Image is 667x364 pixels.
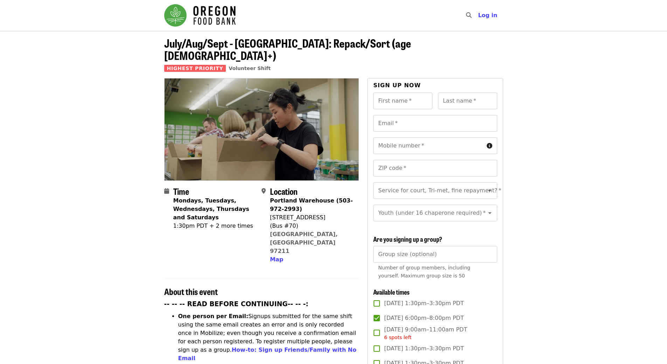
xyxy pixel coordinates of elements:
input: ZIP code [373,160,497,177]
img: July/Aug/Sept - Portland: Repack/Sort (age 8+) organized by Oregon Food Bank [165,78,359,180]
div: [STREET_ADDRESS] [270,213,353,222]
input: Search [476,7,481,24]
i: circle-info icon [487,143,492,149]
span: About this event [164,285,218,297]
input: Mobile number [373,137,484,154]
button: Open [485,186,495,195]
strong: One person per Email: [178,313,249,320]
img: Oregon Food Bank - Home [164,4,236,27]
a: [GEOGRAPHIC_DATA], [GEOGRAPHIC_DATA] 97211 [270,231,338,254]
span: Map [270,256,283,263]
span: [DATE] 1:30pm–3:30pm PDT [384,344,464,353]
div: 1:30pm PDT + 2 more times [173,222,256,230]
input: Email [373,115,497,132]
span: Log in [478,12,497,19]
i: calendar icon [164,188,169,194]
span: Sign up now [373,82,421,89]
strong: Mondays, Tuesdays, Wednesdays, Thursdays and Saturdays [173,197,249,221]
input: [object Object] [373,246,497,263]
span: July/Aug/Sept - [GEOGRAPHIC_DATA]: Repack/Sort (age [DEMOGRAPHIC_DATA]+) [164,35,411,63]
span: Are you signing up a group? [373,234,442,243]
span: Location [270,185,298,197]
strong: Portland Warehouse (503-972-2993) [270,197,353,212]
i: map-marker-alt icon [262,188,266,194]
span: [DATE] 9:00am–11:00am PDT [384,325,467,341]
input: First name [373,92,432,109]
input: Last name [438,92,497,109]
span: [DATE] 6:00pm–8:00pm PDT [384,314,464,322]
button: Open [485,208,495,218]
div: (Bus #70) [270,222,353,230]
span: [DATE] 1:30pm–3:30pm PDT [384,299,464,308]
button: Map [270,255,283,264]
span: 6 spots left [384,335,411,340]
a: How-to: Sign up Friends/Family with No Email [178,346,357,362]
li: Signups submitted for the same shift using the same email creates an error and is only recorded o... [178,312,359,363]
a: Volunteer Shift [229,66,271,71]
span: Highest Priority [164,65,226,72]
i: search icon [466,12,472,19]
span: Time [173,185,189,197]
strong: -- -- -- READ BEFORE CONTINUING-- -- -: [164,300,308,308]
span: Number of group members, including yourself. Maximum group size is 50 [378,265,470,279]
span: Available times [373,287,410,296]
button: Log in [472,8,503,22]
